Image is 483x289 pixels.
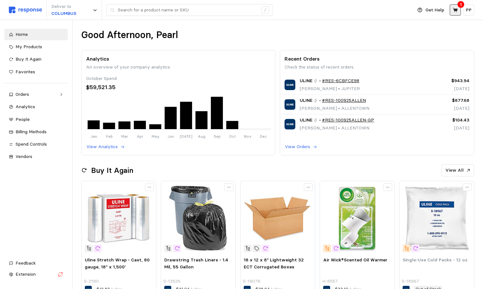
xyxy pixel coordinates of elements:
div: Orders [16,91,57,98]
p: • [319,117,321,124]
p: Deliver to [51,3,76,10]
p: [PERSON_NAME] ALLENTOWN [300,125,374,132]
input: Search for a product name or SKU [118,4,258,16]
span: People [16,116,30,122]
span: • [337,105,341,111]
p: • [319,97,321,104]
tspan: Jan [91,134,97,139]
h2: Buy It Again [91,166,133,175]
p: H-6557 [322,278,338,285]
p: COLUMBUS [51,10,76,17]
p: [PERSON_NAME] ALLENTOWN [300,105,369,112]
p: PP [466,7,472,14]
img: H-6557 [323,184,391,252]
a: Billing Methods [4,126,68,138]
img: ULINE [285,119,295,129]
tspan: Mar [121,134,128,139]
a: #RES-100925ALLEN-GP [322,117,374,124]
h1: Good Afternoon, Pearl [81,29,178,41]
div: October Spend [86,75,271,82]
span: 18 x 12 x 8" Lightweight 32 ECT Corrugated Boxes [244,257,304,270]
img: S-2190 [85,184,153,252]
p: $877.68 [427,97,469,104]
span: • [337,86,341,91]
p: S-13526 [163,278,180,285]
span: Feedback [16,260,36,266]
a: Vendors [4,151,68,162]
a: Analytics [4,101,68,113]
button: View Orders [285,143,317,151]
span: Spend Controls [16,141,47,147]
img: ULINE [285,99,295,110]
tspan: Jun [167,134,174,139]
a: My Products [4,41,68,53]
span: ULINE [300,77,312,84]
tspan: Nov [244,134,252,139]
span: Home [16,31,28,37]
span: Billing Methods [16,129,47,135]
img: ULINE [285,80,295,90]
p: Recent Orders [285,55,469,63]
span: Analytics [16,104,35,109]
a: Home [4,29,68,40]
span: Single-Use Cold Packs - 12 oz [403,257,467,263]
p: $943.94 [427,77,469,84]
span: • [337,125,341,131]
tspan: Dec [260,134,267,139]
tspan: Sep [214,134,221,139]
tspan: May [151,134,159,139]
button: Get Help [414,4,448,16]
p: • [319,77,321,84]
p: [PERSON_NAME] JUPITER [300,85,360,92]
a: Orders [4,89,68,100]
p: S-2190 [84,278,99,285]
a: Spend Controls [4,139,68,150]
button: View Analytics [86,143,125,151]
p: View Orders [285,143,310,150]
p: [DATE] [427,85,469,92]
span: Uline Stretch Wrap - Cast, 80 gauge, 18" x 1,500' [85,257,150,270]
tspan: Oct [229,134,236,139]
p: Check the status of recent orders. [285,64,469,71]
span: My Products [16,44,42,49]
a: #RES-6CBFCE98 [322,77,359,84]
button: Feedback [4,258,68,269]
div: / [261,6,269,14]
img: S-19076 [244,184,311,252]
p: Get Help [425,7,444,14]
img: svg%3e [9,7,42,13]
span: Extension [16,271,36,277]
p: View Analytics [86,143,118,150]
tspan: Feb [106,134,112,139]
button: View All [442,164,474,176]
span: Air Wick®Scented Oil Warmer [323,257,387,263]
a: #RES-100925ALLEN [322,97,366,104]
p: S-18967 [402,278,419,285]
p: 1 [460,1,462,8]
tspan: [DATE] [180,134,192,139]
p: View All [445,167,464,174]
p: [DATE] [427,105,469,112]
p: $104.43 [427,117,469,124]
span: Drawstring Trash Liners - 1.4 Mil, 55 Gallon [164,257,228,270]
span: ULINE [300,97,312,104]
span: Buy It Again [16,56,41,62]
p: [DATE] [427,125,469,132]
tspan: Aug [198,134,205,139]
button: Extension [4,269,68,280]
div: $59,521.35 [86,83,271,92]
img: S-13526 [164,184,232,252]
span: Favorites [16,69,35,75]
a: Buy It Again [4,54,68,65]
img: S-18967 [403,184,470,252]
span: ULINE [300,117,312,124]
p: S-19076 [243,278,260,285]
tspan: Apr [137,134,143,139]
button: PP [463,4,474,16]
span: Vendors [16,154,32,159]
p: Analytics [86,55,271,63]
a: Favorites [4,66,68,78]
p: An overview of your company analytics. [86,64,271,71]
a: People [4,114,68,125]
